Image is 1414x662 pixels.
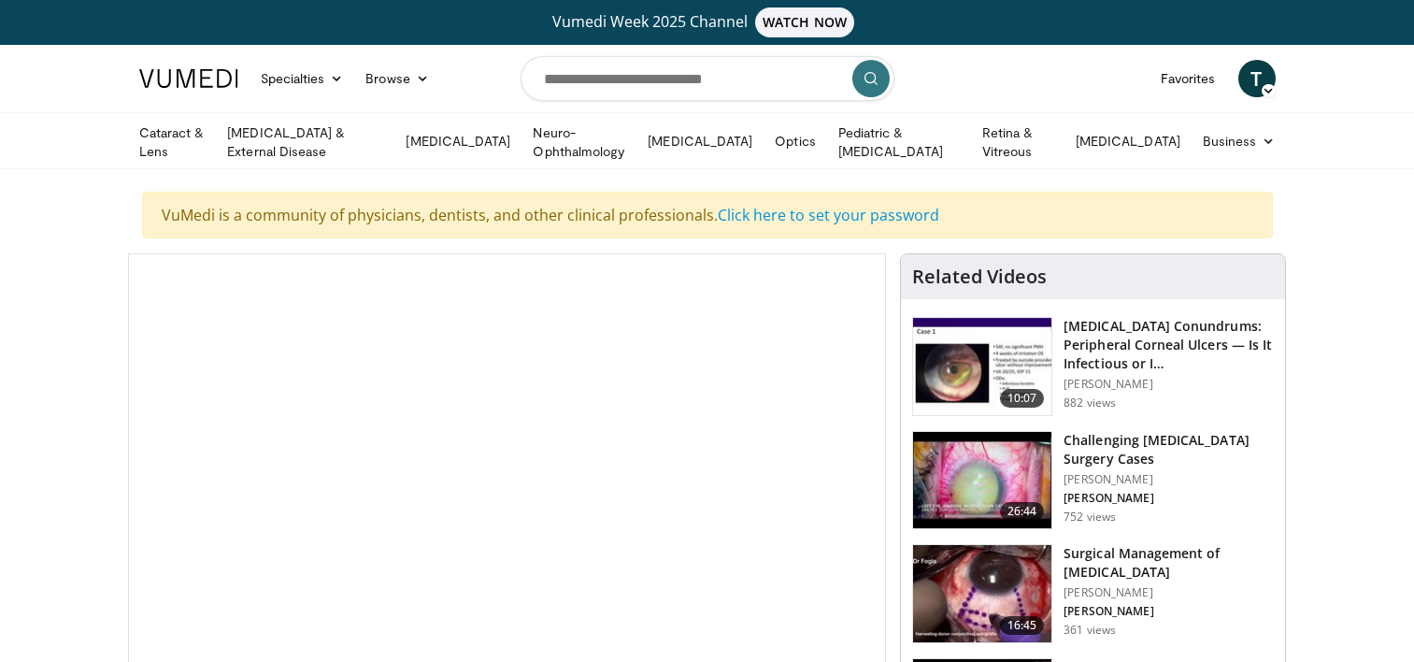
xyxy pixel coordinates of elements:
h3: Surgical Management of [MEDICAL_DATA] [1064,544,1274,582]
a: Neuro-Ophthalmology [521,123,636,161]
img: 7b07ef4f-7000-4ba4-89ad-39d958bbfcae.150x105_q85_crop-smart_upscale.jpg [913,545,1051,642]
img: 5ede7c1e-2637-46cb-a546-16fd546e0e1e.150x105_q85_crop-smart_upscale.jpg [913,318,1051,415]
p: 752 views [1064,510,1116,525]
span: 26:44 [1000,502,1045,521]
h4: Related Videos [912,266,1047,288]
a: [MEDICAL_DATA] [636,122,764,160]
span: 10:07 [1000,389,1045,408]
p: [PERSON_NAME] [1064,377,1274,392]
a: [MEDICAL_DATA] [394,122,521,160]
p: [PERSON_NAME] [1064,472,1274,487]
a: [MEDICAL_DATA] & External Disease [216,123,394,161]
a: [MEDICAL_DATA] [1064,122,1192,160]
a: Click here to set your password [718,205,939,225]
a: Vumedi Week 2025 ChannelWATCH NOW [142,7,1273,37]
a: 16:45 Surgical Management of [MEDICAL_DATA] [PERSON_NAME] [PERSON_NAME] 361 views [912,544,1274,643]
span: 16:45 [1000,616,1045,635]
p: 361 views [1064,623,1116,638]
a: Pediatric & [MEDICAL_DATA] [827,123,971,161]
p: [PERSON_NAME] [1064,604,1274,619]
a: Business [1192,122,1287,160]
h3: [MEDICAL_DATA] Conundrums: Peripheral Corneal Ulcers — Is It Infectious or I… [1064,317,1274,373]
img: VuMedi Logo [139,69,238,88]
p: 882 views [1064,396,1116,410]
a: Retina & Vitreous [971,123,1064,161]
p: [PERSON_NAME] [1064,491,1274,506]
a: Favorites [1150,60,1227,97]
h3: Challenging [MEDICAL_DATA] Surgery Cases [1064,431,1274,468]
div: VuMedi is a community of physicians, dentists, and other clinical professionals. [142,192,1273,238]
input: Search topics, interventions [521,56,894,101]
img: 05a6f048-9eed-46a7-93e1-844e43fc910c.150x105_q85_crop-smart_upscale.jpg [913,432,1051,529]
a: Browse [354,60,440,97]
p: [PERSON_NAME] [1064,585,1274,600]
a: 10:07 [MEDICAL_DATA] Conundrums: Peripheral Corneal Ulcers — Is It Infectious or I… [PERSON_NAME]... [912,317,1274,416]
a: T [1238,60,1276,97]
a: 26:44 Challenging [MEDICAL_DATA] Surgery Cases [PERSON_NAME] [PERSON_NAME] 752 views [912,431,1274,530]
a: Specialties [250,60,355,97]
a: Optics [764,122,826,160]
a: Cataract & Lens [128,123,217,161]
span: WATCH NOW [755,7,854,37]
